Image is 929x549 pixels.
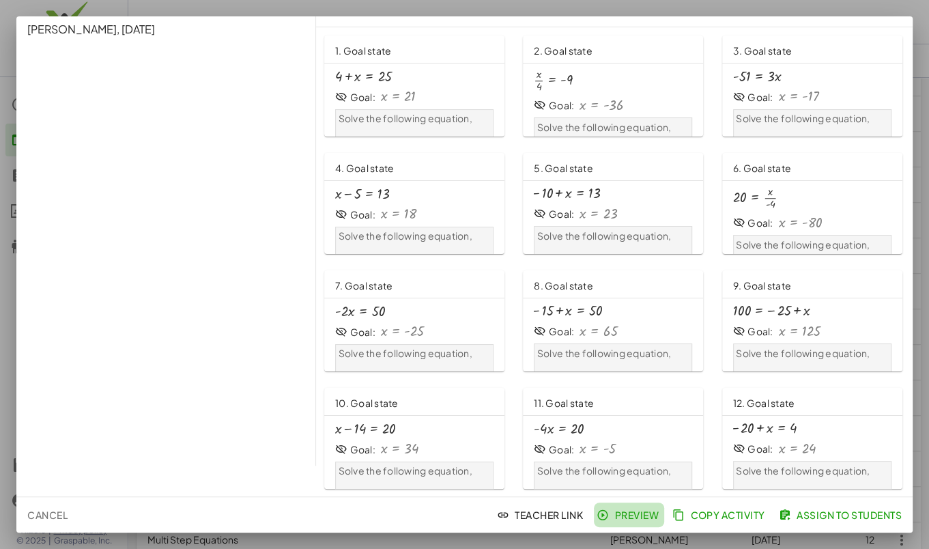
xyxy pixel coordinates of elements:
a: 4. Goal stateGoal:Solve the following equation, [324,153,506,254]
div: Goal: [350,326,375,339]
p: Solve the following equation, [339,464,491,478]
a: 8. Goal stateGoal:Solve the following equation, [523,270,705,371]
div: Goal: [549,325,574,339]
div: Goal: [747,216,773,230]
a: 2. Goal stateGoal:Solve the following equation, [523,36,705,137]
span: 10. Goal state [335,397,399,409]
p: Solve the following equation, [736,112,888,126]
a: 7. Goal stateGoal:Solve the following equation, [324,270,506,371]
i: Goal State is hidden. [733,325,745,337]
button: Preview [594,503,664,527]
i: Goal State is hidden. [534,443,546,455]
div: Goal: [350,443,375,457]
p: Solve the following equation, [537,121,689,135]
i: Goal State is hidden. [534,99,546,111]
i: Goal State is hidden. [335,208,347,221]
a: 6. Goal stateGoal:Solve the following equation, [722,153,904,254]
p: Solve the following equation, [537,229,689,243]
span: 1. Goal state [335,44,391,57]
p: Solve the following equation, [339,347,491,361]
a: 9. Goal stateGoal:Solve the following equation, [722,270,904,371]
div: Goal: [747,442,773,456]
span: Assign to Students [782,509,902,521]
i: Goal State is hidden. [335,443,347,455]
a: 5. Goal stateGoal:Solve the following equation, [523,153,705,254]
p: Solve the following equation, [736,347,888,361]
i: Goal State is hidden. [733,442,745,455]
i: Goal State is hidden. [733,216,745,229]
button: Cancel [22,503,73,527]
div: Goal: [747,91,773,104]
p: Solve the following equation, [339,229,491,243]
a: 12. Goal stateGoal:Solve the following equation, [722,388,904,489]
i: Goal State is hidden. [733,91,745,103]
button: Copy Activity [670,503,771,527]
a: 3. Goal stateGoal:Solve the following equation, [722,36,904,137]
button: Assign to Students [776,503,907,527]
p: Solve the following equation, [537,347,689,361]
i: Goal State is hidden. [534,325,546,337]
a: 10. Goal stateGoal:Solve the following equation, [324,388,506,489]
span: , [DATE] [117,22,155,36]
span: 12. Goal state [733,397,795,409]
div: Goal: [549,99,574,113]
p: Solve the following equation, [537,464,689,478]
span: 11. Goal state [534,397,594,409]
i: Goal State is hidden. [335,91,347,103]
p: Solve the following equation, [736,464,888,478]
i: Goal State is hidden. [335,326,347,338]
p: Solve the following equation, [736,238,888,252]
span: Copy Activity [675,509,765,521]
div: Goal: [747,325,773,339]
span: 9. Goal state [733,279,791,292]
button: Teacher Link [494,503,588,527]
span: 3. Goal state [733,44,792,57]
div: Goal: [350,91,375,104]
span: Preview [599,509,659,521]
a: 11. Goal stateGoal:Solve the following equation, [523,388,705,489]
div: Goal: [549,208,574,221]
div: Goal: [549,443,574,457]
span: 8. Goal state [534,279,592,292]
span: [PERSON_NAME] [27,22,117,36]
span: 7. Goal state [335,279,392,292]
a: 1. Goal stateGoal:Solve the following equation, [324,36,506,137]
span: 6. Goal state [733,162,791,174]
span: Teacher Link [500,509,583,521]
i: Goal State is hidden. [534,208,546,220]
span: 4. Goal state [335,162,394,174]
p: Solve the following equation, [339,112,491,126]
span: 5. Goal state [534,162,592,174]
div: Goal: [350,208,375,222]
span: 2. Goal state [534,44,592,57]
span: Cancel [27,509,68,521]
